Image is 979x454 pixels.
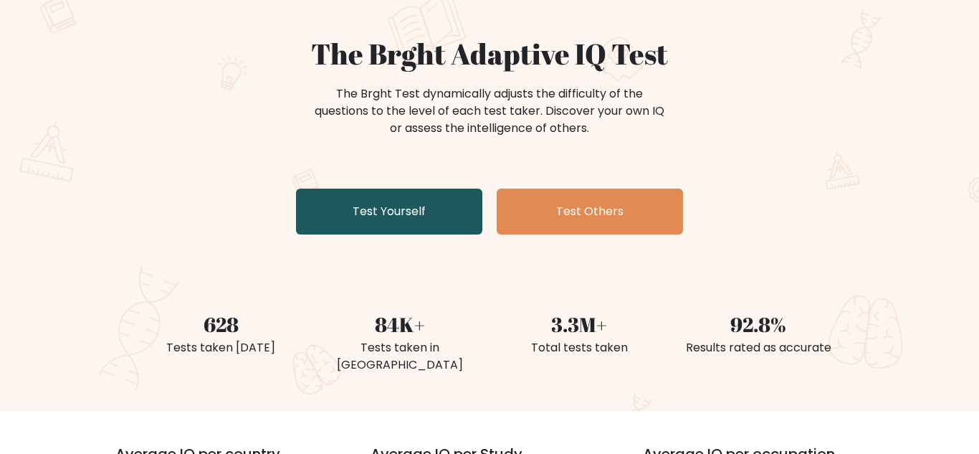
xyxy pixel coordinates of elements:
[140,309,302,339] div: 628
[677,339,839,356] div: Results rated as accurate
[140,37,839,71] h1: The Brght Adaptive IQ Test
[140,339,302,356] div: Tests taken [DATE]
[296,189,482,235] a: Test Yourself
[310,85,669,137] div: The Brght Test dynamically adjusts the difficulty of the questions to the level of each test take...
[498,339,660,356] div: Total tests taken
[677,309,839,339] div: 92.8%
[498,309,660,339] div: 3.3M+
[319,339,481,374] div: Tests taken in [GEOGRAPHIC_DATA]
[497,189,683,235] a: Test Others
[319,309,481,339] div: 84K+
